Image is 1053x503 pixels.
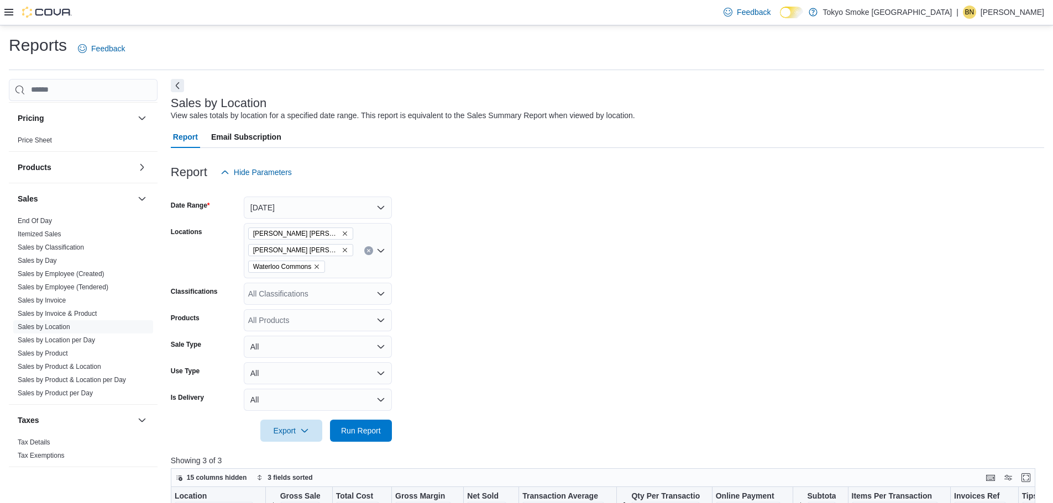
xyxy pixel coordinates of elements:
[18,415,39,426] h3: Taxes
[823,6,952,19] p: Tokyo Smoke [GEOGRAPHIC_DATA]
[1002,471,1015,484] button: Display options
[18,310,97,317] a: Sales by Invoice & Product
[981,6,1044,19] p: [PERSON_NAME]
[18,438,50,446] a: Tax Details
[963,6,976,19] div: Brianna Nesbitt
[716,491,780,501] div: Online Payment
[956,6,958,19] p: |
[9,214,158,404] div: Sales
[216,161,296,183] button: Hide Parameters
[234,167,292,178] span: Hide Parameters
[252,471,317,484] button: 3 fields sorted
[18,296,66,304] a: Sales by Invoice
[171,97,267,110] h3: Sales by Location
[18,256,57,265] span: Sales by Day
[851,491,938,501] div: Items Per Transaction
[171,166,207,179] h3: Report
[187,473,247,482] span: 15 columns hidden
[18,375,126,384] span: Sales by Product & Location per Day
[522,491,604,501] div: Transaction Average
[376,246,385,255] button: Open list of options
[18,193,38,204] h3: Sales
[18,283,108,292] span: Sales by Employee (Tendered)
[18,452,65,459] a: Tax Exemptions
[1019,471,1033,484] button: Enter fullscreen
[91,43,125,54] span: Feedback
[18,336,95,345] span: Sales by Location per Day
[171,455,1044,466] p: Showing 3 of 3
[18,283,108,291] a: Sales by Employee (Tendered)
[18,113,44,124] h3: Pricing
[253,228,339,239] span: [PERSON_NAME] [PERSON_NAME]
[171,79,184,92] button: Next
[18,269,104,278] span: Sales by Employee (Created)
[18,193,133,204] button: Sales
[253,245,339,256] span: [PERSON_NAME] [PERSON_NAME]
[248,261,325,273] span: Waterloo Commons
[18,230,61,238] a: Itemized Sales
[244,362,392,384] button: All
[954,491,1005,501] div: Invoices Ref
[18,322,70,331] span: Sales by Location
[18,217,52,225] a: End Of Day
[984,471,997,484] button: Keyboard shortcuts
[18,309,97,318] span: Sales by Invoice & Product
[18,162,51,173] h3: Products
[18,270,104,278] a: Sales by Employee (Created)
[18,438,50,447] span: Tax Details
[173,126,198,148] span: Report
[253,261,311,272] span: Waterloo Commons
[18,162,133,173] button: Products
[135,112,149,125] button: Pricing
[22,7,72,18] img: Cova
[248,227,353,240] span: Hamilton Fennell
[280,491,319,501] div: Gross Sales
[135,414,149,427] button: Taxes
[171,287,218,296] label: Classifications
[18,376,126,384] a: Sales by Product & Location per Day
[18,349,68,358] span: Sales by Product
[171,471,252,484] button: 15 columns hidden
[135,161,149,174] button: Products
[260,420,322,442] button: Export
[18,323,70,331] a: Sales by Location
[18,136,52,144] a: Price Sheet
[965,6,975,19] span: BN
[9,134,158,151] div: Pricing
[244,389,392,411] button: All
[631,491,699,501] div: Qty Per Transaction
[807,491,835,501] div: Subtotal
[376,289,385,298] button: Open list of options
[74,38,129,60] a: Feedback
[18,257,57,264] a: Sales by Day
[313,263,320,270] button: Remove Waterloo Commons from selection in this group
[18,389,93,397] a: Sales by Product per Day
[342,247,348,253] button: Remove Hamilton Rymal from selection in this group
[244,336,392,358] button: All
[341,425,381,436] span: Run Report
[171,314,200,322] label: Products
[171,393,204,402] label: Is Delivery
[268,473,312,482] span: 3 fields sorted
[171,110,635,121] div: View sales totals by location for a specified date range. This report is equivalent to the Sales ...
[18,451,65,460] span: Tax Exemptions
[248,244,353,256] span: Hamilton Rymal
[175,491,253,501] div: Location
[18,136,52,145] span: Price Sheet
[330,420,392,442] button: Run Report
[336,491,379,501] div: Total Cost
[244,197,392,219] button: [DATE]
[18,389,93,398] span: Sales by Product per Day
[395,491,451,501] div: Gross Margin
[267,420,316,442] span: Export
[211,126,281,148] span: Email Subscription
[9,34,67,56] h1: Reports
[135,192,149,205] button: Sales
[18,363,101,370] a: Sales by Product & Location
[171,201,210,210] label: Date Range
[18,243,84,251] a: Sales by Classification
[376,316,385,325] button: Open list of options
